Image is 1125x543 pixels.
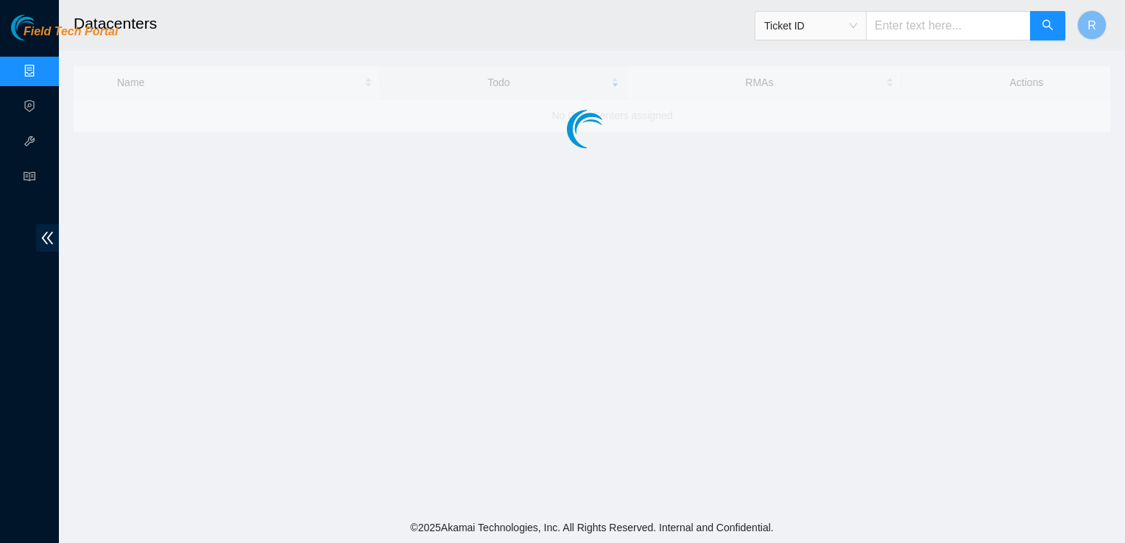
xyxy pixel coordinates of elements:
[1042,19,1054,33] span: search
[866,11,1031,40] input: Enter text here...
[764,15,857,37] span: Ticket ID
[1087,16,1096,35] span: R
[1030,11,1065,40] button: search
[59,512,1125,543] footer: © 2025 Akamai Technologies, Inc. All Rights Reserved. Internal and Confidential.
[24,164,35,194] span: read
[24,25,118,39] span: Field Tech Portal
[36,224,59,252] span: double-left
[11,26,118,46] a: Akamai TechnologiesField Tech Portal
[1077,10,1107,40] button: R
[11,15,74,40] img: Akamai Technologies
